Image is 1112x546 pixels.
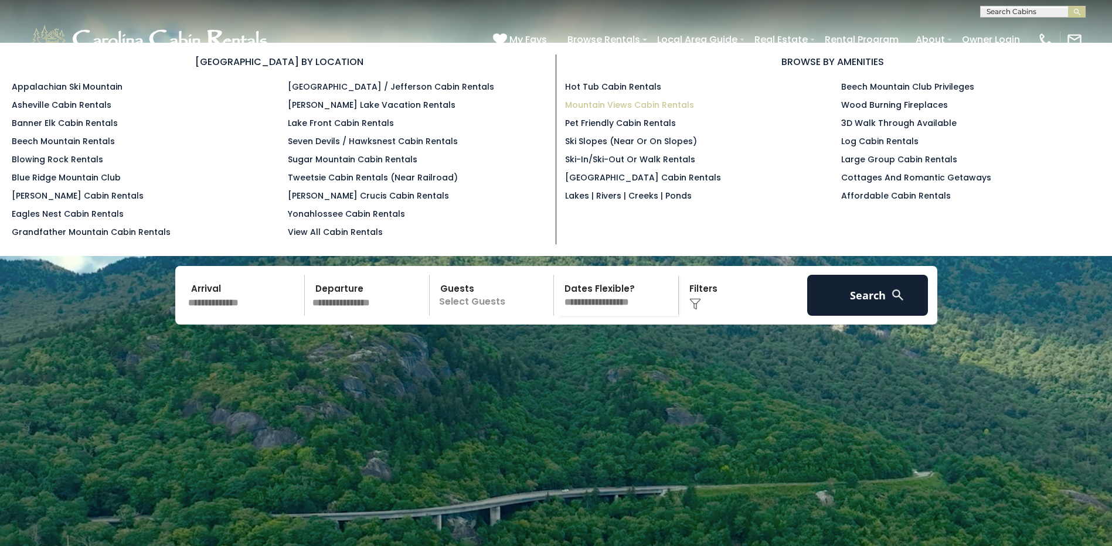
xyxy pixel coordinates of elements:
img: mail-regular-white.png [1066,32,1083,48]
a: Grandfather Mountain Cabin Rentals [12,226,171,238]
a: Seven Devils / Hawksnest Cabin Rentals [288,135,458,147]
a: Browse Rentals [562,29,646,50]
a: 3D Walk Through Available [841,117,957,129]
a: [PERSON_NAME] Crucis Cabin Rentals [288,190,449,202]
img: filter--v1.png [689,298,701,310]
a: Asheville Cabin Rentals [12,99,111,111]
img: White-1-1-2.png [29,22,273,57]
a: Ski Slopes (Near or On Slopes) [565,135,697,147]
a: Rental Program [819,29,904,50]
a: Beech Mountain Rentals [12,135,115,147]
a: Blowing Rock Rentals [12,153,103,165]
a: Large Group Cabin Rentals [841,153,957,165]
a: Beech Mountain Club Privileges [841,81,974,93]
a: Wood Burning Fireplaces [841,99,948,111]
a: Eagles Nest Cabin Rentals [12,208,124,220]
a: [PERSON_NAME] Lake Vacation Rentals [288,99,455,111]
a: Ski-in/Ski-Out or Walk Rentals [565,153,695,165]
p: Select Guests [433,275,554,316]
a: Banner Elk Cabin Rentals [12,117,118,129]
a: Pet Friendly Cabin Rentals [565,117,676,129]
a: [PERSON_NAME] Cabin Rentals [12,190,144,202]
a: Sugar Mountain Cabin Rentals [288,153,417,165]
a: Hot Tub Cabin Rentals [565,81,661,93]
img: phone-regular-white.png [1038,32,1054,48]
a: Real Estate [749,29,814,50]
h3: [GEOGRAPHIC_DATA] BY LOCATION [12,54,547,69]
a: My Favs [493,32,550,47]
a: Blue Ridge Mountain Club [12,172,121,183]
a: Lakes | Rivers | Creeks | Ponds [565,190,692,202]
h3: BROWSE BY AMENITIES [565,54,1101,69]
span: My Favs [509,32,547,47]
h1: Your Adventure Starts Here [9,222,1103,258]
a: View All Cabin Rentals [288,226,383,238]
a: Mountain Views Cabin Rentals [565,99,694,111]
a: Appalachian Ski Mountain [12,81,123,93]
a: [GEOGRAPHIC_DATA] / Jefferson Cabin Rentals [288,81,494,93]
button: Search [807,275,929,316]
a: Affordable Cabin Rentals [841,190,951,202]
a: Owner Login [956,29,1026,50]
img: search-regular-white.png [890,288,905,302]
a: Log Cabin Rentals [841,135,919,147]
a: About [910,29,951,50]
a: Lake Front Cabin Rentals [288,117,394,129]
a: Cottages and Romantic Getaways [841,172,991,183]
a: Tweetsie Cabin Rentals (Near Railroad) [288,172,458,183]
a: Yonahlossee Cabin Rentals [288,208,405,220]
a: Local Area Guide [651,29,743,50]
a: [GEOGRAPHIC_DATA] Cabin Rentals [565,172,721,183]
